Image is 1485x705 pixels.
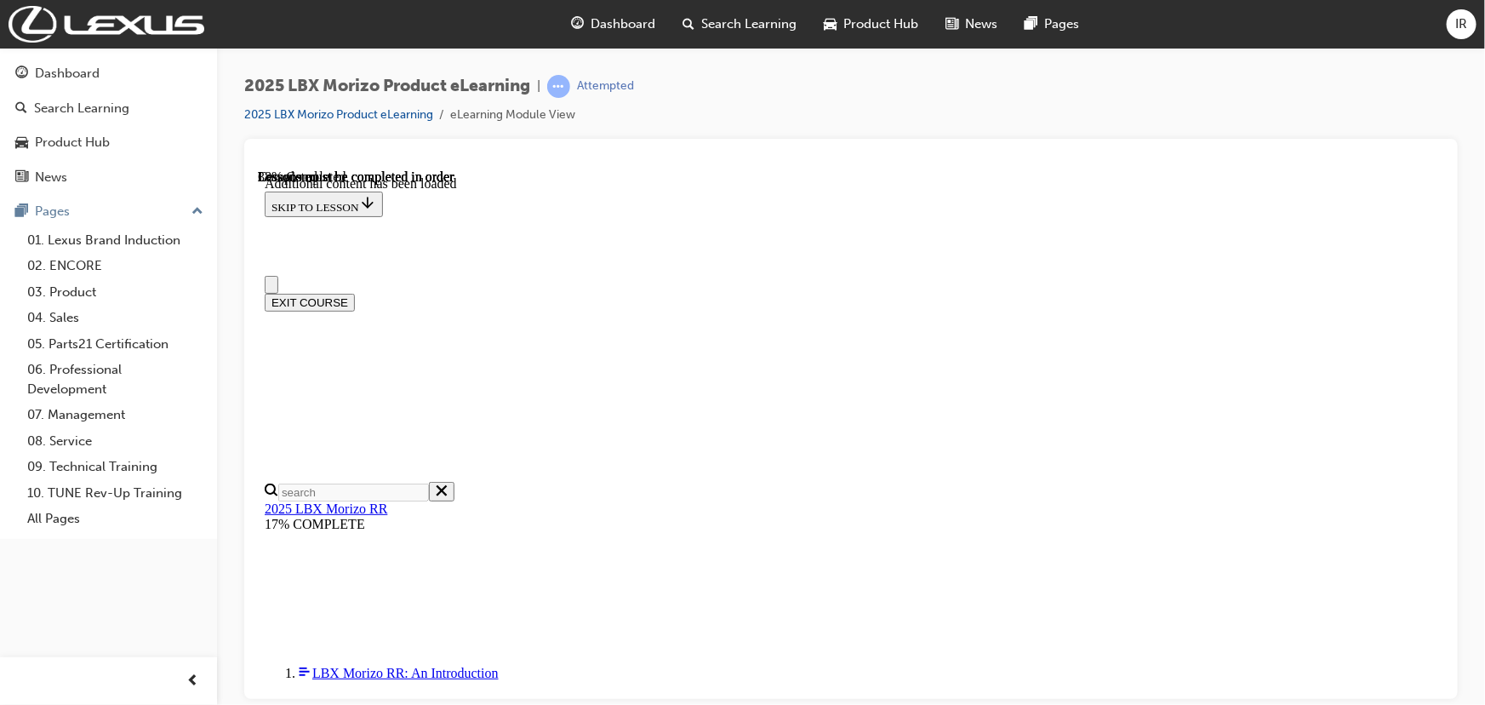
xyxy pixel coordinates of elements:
a: 04. Sales [20,305,210,331]
div: Search Learning [34,99,129,118]
span: guage-icon [15,66,28,82]
a: 06. Professional Development [20,357,210,402]
a: Dashboard [7,58,210,89]
div: Pages [35,202,70,221]
a: 05. Parts21 Certification [20,331,210,358]
span: prev-icon [187,671,200,692]
a: Product Hub [7,127,210,158]
div: Additional content has been loaded [7,7,1179,22]
a: 03. Product [20,279,210,306]
span: | [537,77,540,96]
button: Pages [7,196,210,227]
div: Dashboard [35,64,100,83]
a: car-iconProduct Hub [811,7,933,42]
a: 2025 LBX Morizo RR [7,332,129,347]
a: News [7,162,210,193]
a: 10. TUNE Rev-Up Training [20,480,210,507]
a: 09. Technical Training [20,454,210,480]
a: 2025 LBX Morizo Product eLearning [244,107,433,122]
span: Search Learning [702,14,797,34]
a: Search Learning [7,93,210,124]
a: 08. Service [20,428,210,455]
button: DashboardSearch LearningProduct HubNews [7,54,210,196]
img: Trak [9,6,204,43]
span: learningRecordVerb_ATTEMPT-icon [547,75,570,98]
span: Pages [1045,14,1080,34]
a: news-iconNews [933,7,1012,42]
button: Close navigation menu [7,106,20,124]
button: Close search menu [171,312,197,332]
a: 01. Lexus Brand Induction [20,227,210,254]
span: car-icon [15,135,28,151]
li: eLearning Module View [450,106,575,125]
button: SKIP TO LESSON [7,22,125,48]
span: SKIP TO LESSON [14,32,118,44]
a: 07. Management [20,402,210,428]
button: EXIT COURSE [7,124,97,142]
span: search-icon [15,101,27,117]
button: IR [1447,9,1476,39]
span: Dashboard [591,14,656,34]
span: pages-icon [1025,14,1038,35]
span: news-icon [946,14,959,35]
span: Product Hub [844,14,919,34]
span: 2025 LBX Morizo Product eLearning [244,77,530,96]
div: Product Hub [35,133,110,152]
span: IR [1456,14,1468,34]
span: up-icon [191,201,203,223]
input: Search [20,314,171,332]
span: car-icon [825,14,837,35]
span: news-icon [15,170,28,186]
a: search-iconSearch Learning [670,7,811,42]
div: Attempted [577,78,634,95]
span: News [966,14,998,34]
span: guage-icon [572,14,585,35]
a: 02. ENCORE [20,253,210,279]
a: pages-iconPages [1012,7,1094,42]
div: News [35,168,67,187]
span: search-icon [683,14,695,35]
span: pages-icon [15,204,28,220]
a: All Pages [20,506,210,532]
a: guage-iconDashboard [558,7,670,42]
div: 17% COMPLETE [7,347,1179,363]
